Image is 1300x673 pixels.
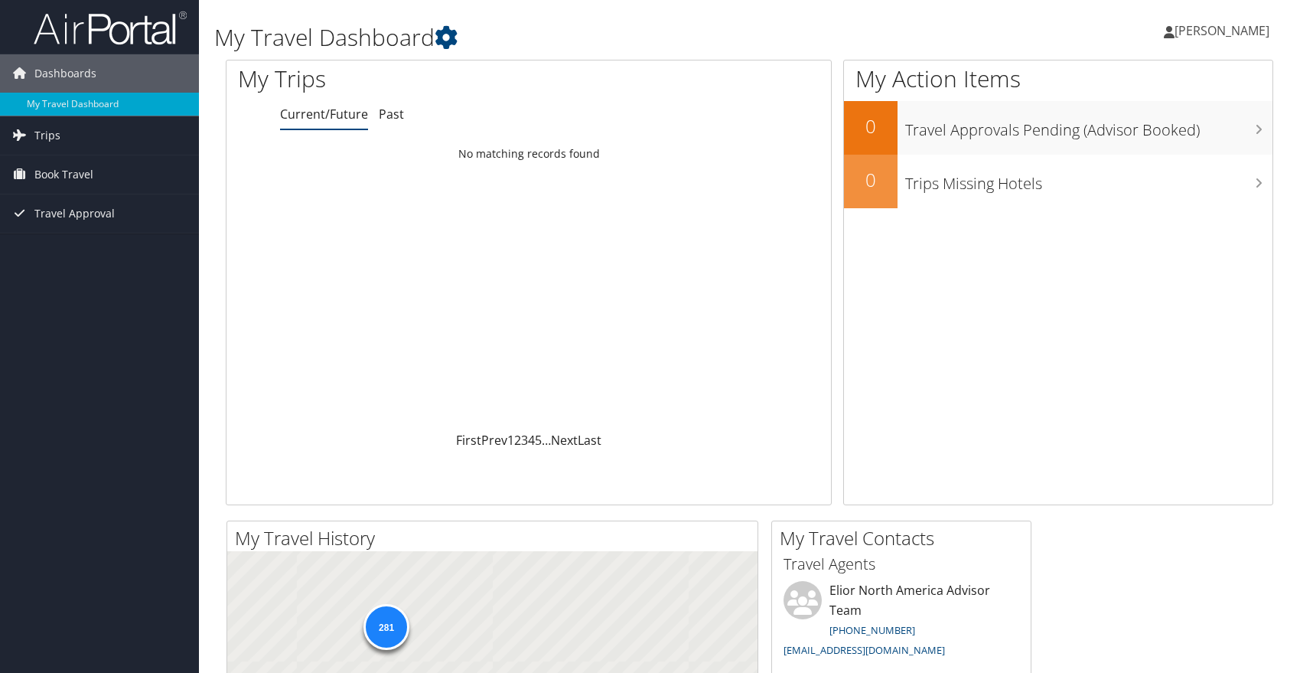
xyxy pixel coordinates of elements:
[905,165,1272,194] h3: Trips Missing Hotels
[481,432,507,449] a: Prev
[535,432,542,449] a: 5
[844,167,898,193] h2: 0
[542,432,551,449] span: …
[1164,8,1285,54] a: [PERSON_NAME]
[780,525,1031,551] h2: My Travel Contacts
[844,113,898,139] h2: 0
[844,155,1272,208] a: 0Trips Missing Hotels
[784,554,1019,575] h3: Travel Agents
[551,432,578,449] a: Next
[905,112,1272,141] h3: Travel Approvals Pending (Advisor Booked)
[528,432,535,449] a: 4
[1175,22,1269,39] span: [PERSON_NAME]
[34,194,115,233] span: Travel Approval
[456,432,481,449] a: First
[514,432,521,449] a: 2
[34,54,96,93] span: Dashboards
[379,106,404,123] a: Past
[363,604,409,650] div: 281
[829,623,915,637] a: [PHONE_NUMBER]
[34,116,60,155] span: Trips
[214,21,928,54] h1: My Travel Dashboard
[844,63,1272,95] h1: My Action Items
[776,581,1027,663] li: Elior North America Advisor Team
[844,101,1272,155] a: 0Travel Approvals Pending (Advisor Booked)
[280,106,368,123] a: Current/Future
[235,525,758,551] h2: My Travel History
[784,643,945,657] a: [EMAIL_ADDRESS][DOMAIN_NAME]
[521,432,528,449] a: 3
[34,10,187,46] img: airportal-logo.png
[578,432,601,449] a: Last
[226,140,831,168] td: No matching records found
[34,155,93,194] span: Book Travel
[507,432,514,449] a: 1
[238,63,568,95] h1: My Trips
